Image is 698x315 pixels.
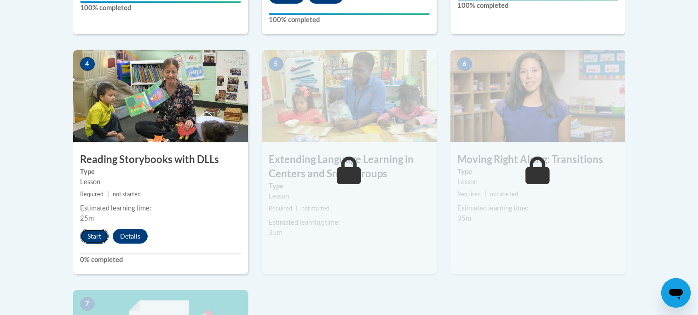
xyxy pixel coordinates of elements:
[269,15,430,25] label: 100% completed
[269,13,430,15] div: Your progress
[269,57,283,71] span: 5
[113,229,148,244] button: Details
[73,50,248,142] img: Course Image
[457,203,618,213] div: Estimated learning time:
[80,255,241,265] label: 0% completed
[457,0,618,11] label: 100% completed
[80,3,241,13] label: 100% completed
[80,214,94,222] span: 25m
[485,191,486,198] span: |
[80,57,95,71] span: 4
[269,228,283,236] span: 35m
[457,167,618,177] label: Type
[269,205,292,212] span: Required
[107,191,109,198] span: |
[73,152,248,167] h3: Reading Storybooks with DLLs
[80,191,104,198] span: Required
[490,191,518,198] span: not started
[457,57,472,71] span: 6
[80,167,241,177] label: Type
[262,50,437,142] img: Course Image
[661,278,691,308] iframe: Button to launch messaging window
[269,181,430,191] label: Type
[301,205,329,212] span: not started
[113,191,141,198] span: not started
[80,1,241,3] div: Your progress
[80,229,109,244] button: Start
[457,177,618,187] div: Lesson
[80,177,241,187] div: Lesson
[269,217,430,227] div: Estimated learning time:
[269,191,430,201] div: Lesson
[457,191,481,198] span: Required
[80,203,241,213] div: Estimated learning time:
[450,50,625,142] img: Course Image
[296,205,298,212] span: |
[262,152,437,181] h3: Extending Language Learning in Centers and Small Groups
[80,297,95,311] span: 7
[457,214,471,222] span: 35m
[450,152,625,167] h3: Moving Right Along: Transitions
